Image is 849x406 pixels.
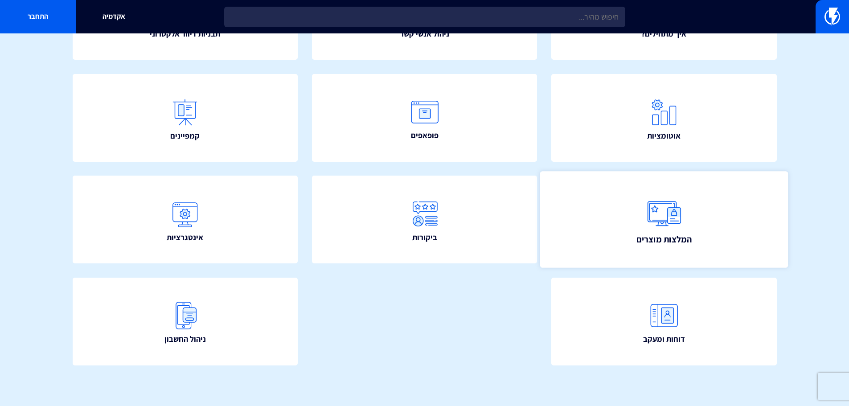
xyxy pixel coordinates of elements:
a: פופאפים [312,74,537,162]
a: ביקורות [312,176,537,263]
a: אוטומציות [551,74,777,162]
span: דוחות ומעקב [643,333,685,345]
span: קמפיינים [170,130,200,142]
span: ניהול החשבון [164,333,206,345]
span: איך מתחילים? [641,28,686,40]
a: דוחות ומעקב [551,278,777,365]
span: אינטגרציות [167,232,203,243]
span: תבניות דיוור אלקטרוני [150,28,220,40]
a: המלצות מוצרים [540,172,788,268]
span: פופאפים [411,130,439,141]
span: ניהול אנשי קשר [400,28,449,40]
span: ביקורות [412,232,437,243]
a: אינטגרציות [73,176,298,263]
a: קמפיינים [73,74,298,162]
span: המלצות מוצרים [636,233,692,246]
input: חיפוש מהיר... [224,7,625,27]
span: אוטומציות [647,130,681,142]
a: ניהול החשבון [73,278,298,365]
